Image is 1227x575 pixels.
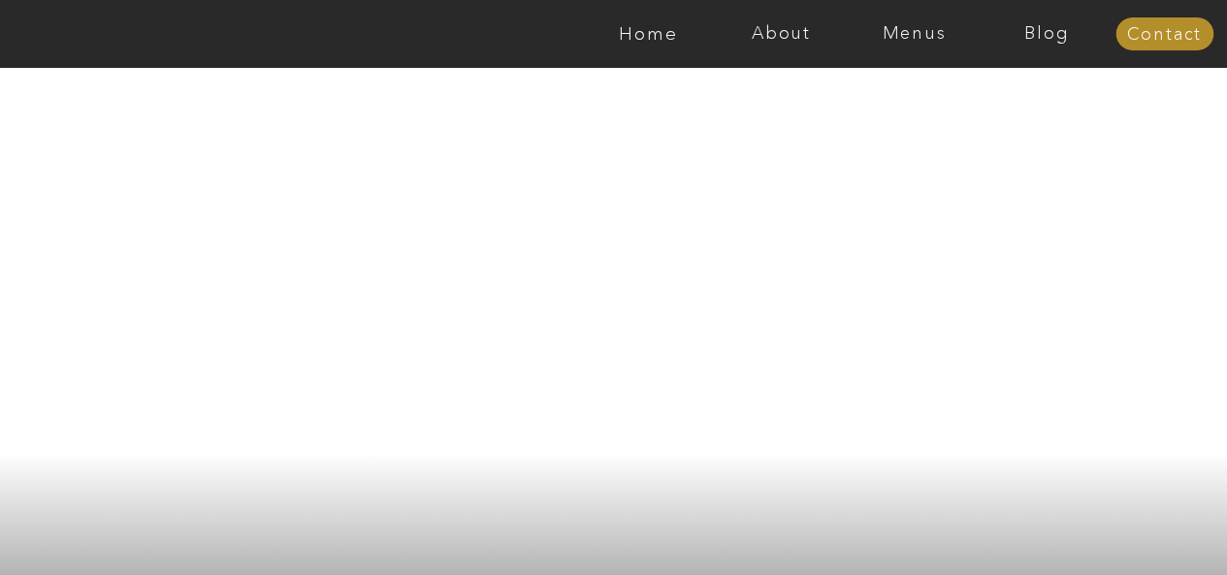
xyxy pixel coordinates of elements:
[981,24,1114,44] a: Blog
[848,24,981,44] a: Menus
[1115,25,1213,45] a: Contact
[715,24,848,44] a: About
[582,24,715,44] a: Home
